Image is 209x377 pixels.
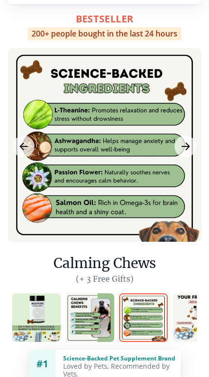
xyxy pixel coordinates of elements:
img: Calming Chews | Natural Dog Supplements [119,293,168,342]
img: Calming Chews | Natural Dog Supplements [66,293,114,342]
span: #1 [36,357,48,370]
div: Science-Backed Pet Supplement Brand [63,355,176,362]
img: Calming Chews | Natural Dog Supplements [12,293,61,342]
button: Previous Image [13,136,35,158]
span: BestSeller [76,12,134,25]
h1: Calming Chews [53,253,156,273]
button: Next Image [174,136,196,158]
span: (+ 3 Free Gifts) [53,274,156,284]
div: 200+ people bought in the last 24 hours [28,27,181,40]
